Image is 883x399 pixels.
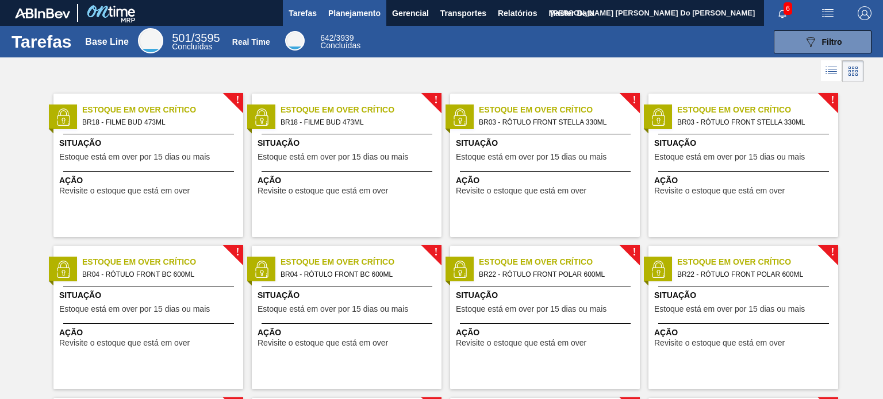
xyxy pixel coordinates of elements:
span: Situação [654,289,835,301]
img: status [650,109,667,126]
span: Situação [59,137,240,149]
span: Estoque está em over por 15 dias ou mais [258,305,408,313]
button: Notificações [764,5,801,21]
span: Estoque está em over por 15 dias ou mais [456,153,606,161]
span: Ação [654,175,835,187]
span: ! [831,248,834,257]
span: ! [236,96,239,104]
span: Revisite o estoque que está em over [59,339,190,347]
span: Estoque em Over Crítico [479,104,640,116]
span: Master Data [548,6,594,20]
div: Real Time [320,34,360,49]
span: Filtro [822,37,842,47]
div: Base Line [85,37,129,47]
span: Ação [456,327,637,339]
span: Estoque em Over Crítico [82,104,243,116]
img: status [650,261,667,278]
span: Ação [258,175,439,187]
span: Revisite o estoque que está em over [258,187,388,195]
span: Revisite o estoque que está em over [654,187,785,195]
span: Estoque em Over Crítico [479,256,640,268]
span: 6 [784,2,792,15]
span: BR03 - RÓTULO FRONT STELLA 330ML [479,116,631,129]
span: Estoque está em over por 15 dias ou mais [654,153,805,161]
span: Situação [654,137,835,149]
button: Filtro [774,30,872,53]
span: Ação [456,175,637,187]
span: ! [434,96,437,104]
h1: Tarefas [11,35,72,48]
span: Estoque em Over Crítico [677,256,838,268]
span: Tarefas [289,6,317,20]
span: Relatórios [498,6,537,20]
span: Ação [59,327,240,339]
span: BR04 - RÓTULO FRONT BC 600ML [82,268,234,281]
span: / 3939 [320,33,354,42]
span: 501 [172,32,191,44]
span: ! [632,96,636,104]
div: Base Line [172,33,220,51]
span: Concluídas [320,41,360,50]
img: status [253,109,270,126]
img: status [55,261,72,278]
img: status [55,109,72,126]
span: Ação [654,327,835,339]
span: Revisite o estoque que está em over [258,339,388,347]
span: ! [434,248,437,257]
span: Estoque está em over por 15 dias ou mais [59,153,210,161]
span: Estoque em Over Crítico [82,256,243,268]
span: Transportes [440,6,486,20]
span: BR22 - RÓTULO FRONT POLAR 600ML [677,268,829,281]
div: Real Time [232,37,270,47]
div: Real Time [285,31,305,51]
span: Gerencial [392,6,429,20]
span: BR04 - RÓTULO FRONT BC 600ML [281,268,432,281]
span: BR22 - RÓTULO FRONT POLAR 600ML [479,268,631,281]
span: Estoque está em over por 15 dias ou mais [258,153,408,161]
span: Estoque está em over por 15 dias ou mais [654,305,805,313]
span: Ação [258,327,439,339]
span: BR18 - FILME BUD 473ML [281,116,432,129]
img: TNhmsLtSVTkK8tSr43FrP2fwEKptu5GPRR3wAAAABJRU5ErkJggg== [15,8,70,18]
span: Situação [456,137,637,149]
img: Logout [858,6,872,20]
span: BR03 - RÓTULO FRONT STELLA 330ML [677,116,829,129]
span: Estoque está em over por 15 dias ou mais [59,305,210,313]
span: Situação [59,289,240,301]
span: BR18 - FILME BUD 473ML [82,116,234,129]
span: / 3595 [172,32,220,44]
img: status [253,261,270,278]
img: status [451,261,469,278]
div: Visão em Lista [821,60,842,82]
span: Estoque em Over Crítico [281,104,441,116]
span: Ação [59,175,240,187]
span: Revisite o estoque que está em over [59,187,190,195]
div: Base Line [138,28,163,53]
span: Situação [258,137,439,149]
span: Situação [258,289,439,301]
span: Concluídas [172,42,212,51]
span: Situação [456,289,637,301]
span: Estoque em Over Crítico [677,104,838,116]
span: ! [831,96,834,104]
span: ! [632,248,636,257]
img: status [451,109,469,126]
div: Visão em Cards [842,60,864,82]
span: Planejamento [328,6,381,20]
span: Revisite o estoque que está em over [456,339,586,347]
span: Estoque em Over Crítico [281,256,441,268]
img: userActions [821,6,835,20]
span: 642 [320,33,333,42]
span: Revisite o estoque que está em over [654,339,785,347]
span: ! [236,248,239,257]
span: Estoque está em over por 15 dias ou mais [456,305,606,313]
span: Revisite o estoque que está em over [456,187,586,195]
